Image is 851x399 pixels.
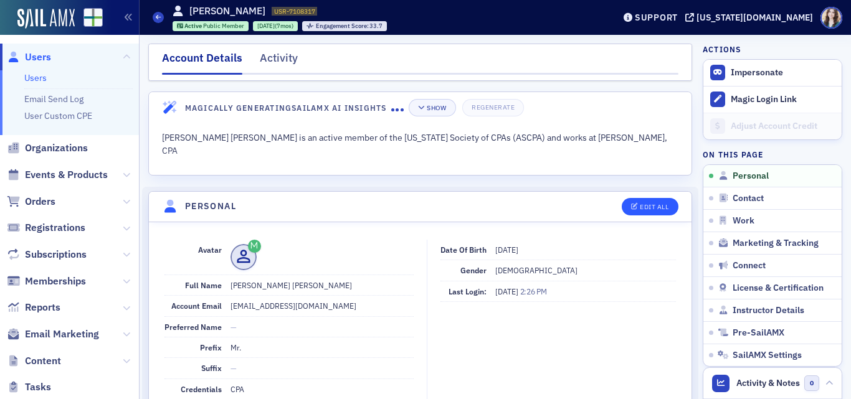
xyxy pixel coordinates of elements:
[733,238,819,249] span: Marketing & Tracking
[189,4,265,18] h1: [PERSON_NAME]
[495,260,676,280] dd: [DEMOGRAPHIC_DATA]
[733,327,784,339] span: Pre-SailAMX
[703,86,842,113] button: Magic Login Link
[495,286,520,296] span: [DATE]
[460,265,487,275] span: Gender
[462,99,524,116] button: Regenerate
[177,22,245,30] a: Active Public Member
[231,296,414,316] dd: [EMAIL_ADDRESS][DOMAIN_NAME]
[440,245,487,255] span: Date of Birth
[449,286,487,296] span: Last Login:
[25,141,88,155] span: Organizations
[804,375,820,391] span: 0
[427,105,446,111] div: Show
[7,50,51,64] a: Users
[25,221,85,235] span: Registrations
[640,204,668,210] div: Edit All
[260,50,298,73] div: Activity
[7,380,51,394] a: Tasks
[635,12,678,23] div: Support
[181,384,222,394] span: Credentials
[733,283,824,294] span: License & Certification
[164,322,222,332] span: Preferred Name
[25,195,55,209] span: Orders
[7,168,108,182] a: Events & Products
[731,67,783,78] button: Impersonate
[302,21,387,31] div: Engagement Score: 33.7
[231,337,414,357] dd: Mr.
[25,380,51,394] span: Tasks
[185,200,236,213] h4: Personal
[17,9,75,29] img: SailAMX
[731,94,835,105] div: Magic Login Link
[231,322,237,332] span: —
[185,102,391,113] h4: Magically Generating SailAMX AI Insights
[25,354,61,368] span: Content
[231,363,237,373] span: —
[703,149,842,160] h4: On this page
[520,286,547,296] span: 2:26 PM
[696,12,813,23] div: [US_STATE][DOMAIN_NAME]
[316,23,383,30] div: 33.7
[198,245,222,255] span: Avatar
[733,350,802,361] span: SailAMX Settings
[201,363,222,373] span: Suffix
[24,72,47,83] a: Users
[25,248,87,261] span: Subscriptions
[83,8,103,27] img: SailAMX
[184,22,203,30] span: Active
[25,275,86,288] span: Memberships
[733,193,764,204] span: Contact
[24,93,83,105] a: Email Send Log
[200,342,222,352] span: Prefix
[75,8,103,29] a: View Homepage
[7,141,88,155] a: Organizations
[733,305,804,316] span: Instructor Details
[25,327,99,341] span: Email Marketing
[257,22,275,30] span: [DATE]
[7,301,60,314] a: Reports
[733,171,769,182] span: Personal
[203,22,244,30] span: Public Member
[820,7,842,29] span: Profile
[316,22,370,30] span: Engagement Score :
[24,110,92,121] a: User Custom CPE
[231,275,414,295] dd: [PERSON_NAME] [PERSON_NAME]
[703,44,741,55] h4: Actions
[7,327,99,341] a: Email Marketing
[736,377,800,390] span: Activity & Notes
[685,13,817,22] button: [US_STATE][DOMAIN_NAME]
[162,50,242,75] div: Account Details
[231,379,414,399] dd: CPA
[622,198,678,215] button: Edit All
[173,21,249,31] div: Active: Active: Public Member
[731,121,835,132] div: Adjust Account Credit
[7,195,55,209] a: Orders
[25,301,60,314] span: Reports
[253,21,298,31] div: 2025-01-07 00:00:00
[185,280,222,290] span: Full Name
[703,113,842,139] a: Adjust Account Credit
[25,50,51,64] span: Users
[733,215,754,227] span: Work
[171,301,222,311] span: Account Email
[25,168,108,182] span: Events & Products
[7,275,86,288] a: Memberships
[733,260,766,271] span: Connect
[274,7,315,16] span: USR-7108317
[7,354,61,368] a: Content
[409,99,455,116] button: Show
[495,245,518,255] span: [DATE]
[7,248,87,261] a: Subscriptions
[257,22,293,30] div: (7mos)
[7,221,85,235] a: Registrations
